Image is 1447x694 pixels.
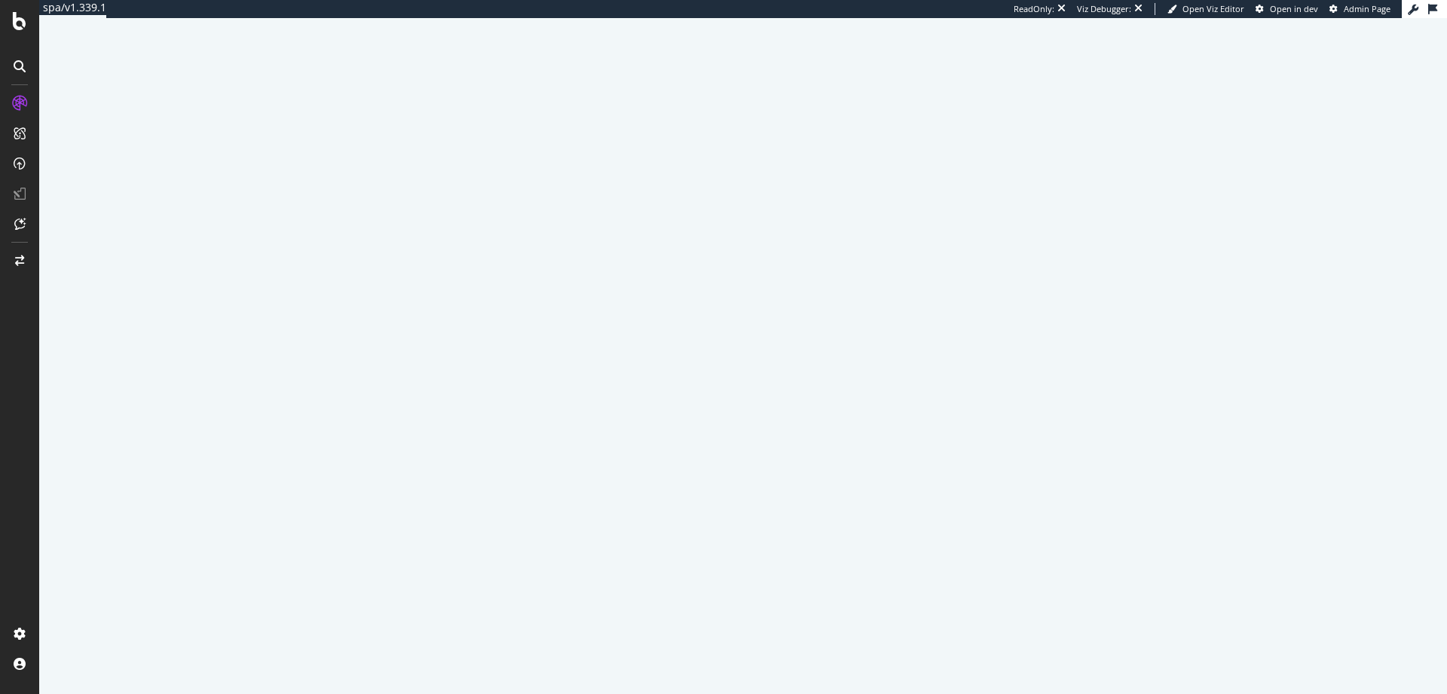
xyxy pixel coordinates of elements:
[1344,3,1390,14] span: Admin Page
[1270,3,1318,14] span: Open in dev
[1167,3,1244,15] a: Open Viz Editor
[1256,3,1318,15] a: Open in dev
[689,317,797,371] div: animation
[1014,3,1054,15] div: ReadOnly:
[1329,3,1390,15] a: Admin Page
[1077,3,1131,15] div: Viz Debugger:
[1182,3,1244,14] span: Open Viz Editor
